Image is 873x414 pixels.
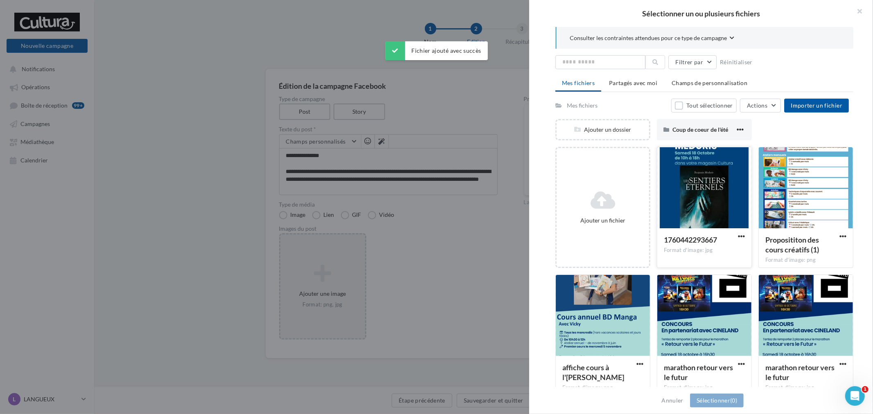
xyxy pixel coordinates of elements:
span: Champs de personnalisation [672,79,747,86]
div: Ajouter un dossier [557,126,649,134]
button: Réinitialiser [717,57,756,67]
button: Actions [740,99,781,112]
div: Ajouter un fichier [560,216,646,225]
button: Consulter les contraintes attendues pour ce type de campagne [570,34,734,44]
button: Sélectionner(0) [690,394,744,407]
button: Annuler [659,396,687,405]
span: Importer un fichier [791,102,842,109]
span: 1 [862,386,868,393]
span: affiche cours à l'anné Vicky [562,363,624,382]
div: Format d'image: jpg [765,384,846,391]
div: Fichier ajouté avec succès [385,41,487,60]
button: Importer un fichier [784,99,849,112]
h2: Sélectionner un ou plusieurs fichiers [542,10,860,17]
span: Coup de coeur de l'été [672,126,728,133]
span: Proposititon des cours créatifs (1) [765,235,819,254]
div: Mes fichiers [567,101,598,110]
button: Filtrer par [668,55,717,69]
span: Partagés avec moi [609,79,657,86]
div: Format d'image: jpg [664,247,745,254]
span: marathon retour vers le futur [664,363,733,382]
span: Consulter les contraintes attendues pour ce type de campagne [570,34,727,42]
iframe: Intercom live chat [845,386,865,406]
span: Actions [747,102,767,109]
button: Tout sélectionner [671,99,737,112]
div: Format d'image: jpg [664,384,745,391]
span: marathon retour vers le futur [765,363,835,382]
div: Format d'image: png [562,384,643,391]
span: (0) [730,397,737,404]
span: Mes fichiers [562,79,595,86]
span: 1760442293667 [664,235,717,244]
div: Format d'image: png [765,256,846,264]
